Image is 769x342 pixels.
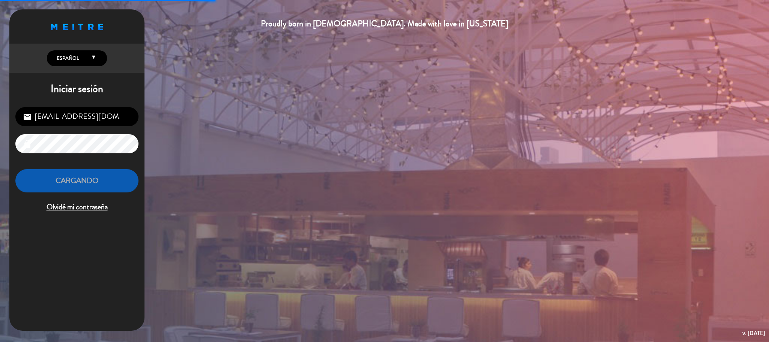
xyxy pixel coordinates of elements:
[742,328,765,338] div: v. [DATE]
[15,201,138,213] span: Olvidé mi contraseña
[15,107,138,126] input: Correo Electrónico
[23,112,32,121] i: email
[15,169,138,193] button: Cargando
[9,83,144,95] h1: Iniciar sesión
[23,139,32,148] i: lock
[55,54,79,62] span: Español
